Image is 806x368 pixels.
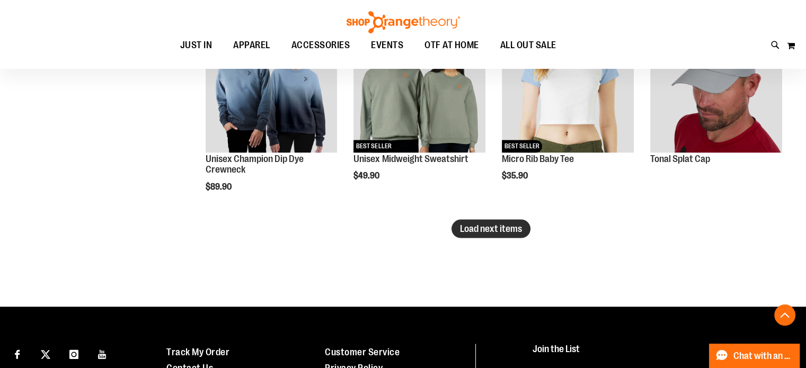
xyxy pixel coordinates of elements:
[353,154,468,164] a: Unisex Midweight Sweatshirt
[502,21,634,154] a: Micro Rib Baby TeeNEWBEST SELLER
[206,21,338,152] img: Unisex Champion Dip Dye Crewneck
[93,344,112,362] a: Visit our Youtube page
[502,154,574,164] a: Micro Rib Baby Tee
[353,171,381,181] span: $49.90
[65,344,83,362] a: Visit our Instagram page
[37,344,55,362] a: Visit our X page
[371,33,403,57] span: EVENTS
[733,351,793,361] span: Chat with an Expert
[424,33,479,57] span: OTF AT HOME
[533,344,785,363] h4: Join the List
[774,304,795,326] button: Back To Top
[650,21,782,152] img: Product image for Grey Tonal Splat Cap
[8,344,26,362] a: Visit our Facebook page
[200,15,343,218] div: product
[353,140,394,152] span: BEST SELLER
[497,15,639,208] div: product
[650,154,710,164] a: Tonal Splat Cap
[206,182,233,191] span: $89.90
[180,33,212,57] span: JUST IN
[348,15,491,208] div: product
[353,21,485,154] a: Unisex Midweight SweatshirtNEWBEST SELLER
[451,219,530,238] button: Load next items
[502,171,529,181] span: $35.90
[233,33,270,57] span: APPAREL
[166,346,229,357] a: Track My Order
[291,33,350,57] span: ACCESSORIES
[645,15,787,181] div: product
[345,11,462,33] img: Shop Orangetheory
[502,140,542,152] span: BEST SELLER
[353,21,485,152] img: Unisex Midweight Sweatshirt
[206,21,338,154] a: Unisex Champion Dip Dye CrewneckNEW
[41,349,50,359] img: Twitter
[650,21,782,154] a: Product image for Grey Tonal Splat CapNEW
[206,154,304,175] a: Unisex Champion Dip Dye Crewneck
[709,344,800,368] button: Chat with an Expert
[460,223,522,234] span: Load next items
[325,346,400,357] a: Customer Service
[500,33,556,57] span: ALL OUT SALE
[502,21,634,152] img: Micro Rib Baby Tee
